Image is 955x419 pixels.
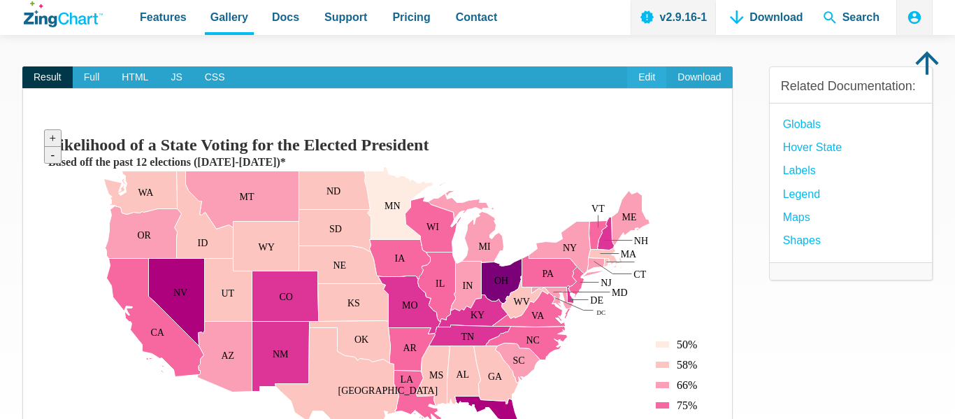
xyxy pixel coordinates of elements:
[781,78,921,94] h3: Related Documentation:
[194,66,236,89] span: CSS
[783,231,821,250] a: Shapes
[159,66,193,89] span: JS
[783,185,820,204] a: Legend
[272,8,299,27] span: Docs
[456,8,498,27] span: Contact
[627,66,666,89] a: Edit
[666,66,732,89] a: Download
[783,115,821,134] a: globals
[140,8,187,27] span: Features
[392,8,430,27] span: Pricing
[22,66,73,89] span: Result
[110,66,159,89] span: HTML
[324,8,367,27] span: Support
[73,66,111,89] span: Full
[24,1,103,27] a: ZingChart Logo. Click to return to the homepage
[783,138,842,157] a: hover state
[783,208,810,227] a: Maps
[783,161,816,180] a: Labels
[210,8,248,27] span: Gallery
